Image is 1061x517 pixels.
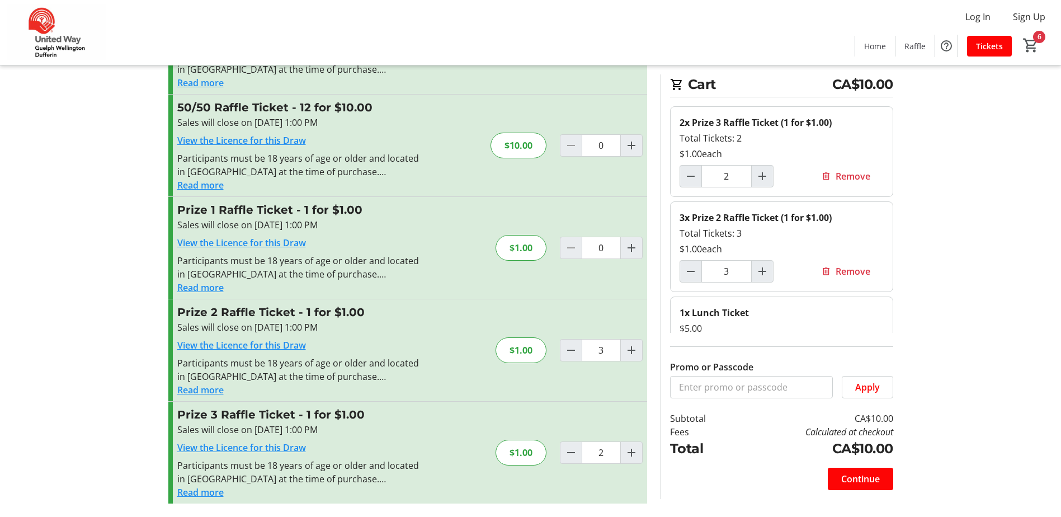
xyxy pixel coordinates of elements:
[177,383,224,397] button: Read more
[734,439,893,459] td: CA$10.00
[582,134,621,157] input: 50/50 Raffle Ticket Quantity
[1021,35,1041,55] button: Cart
[680,227,884,240] div: Total Tickets: 3
[680,261,701,282] button: Decrement by one
[680,147,884,161] div: $1.00 each
[670,412,735,425] td: Subtotal
[177,99,422,116] h3: 50/50 Raffle Ticket - 12 for $10.00
[491,133,546,158] div: $10.00
[680,166,701,187] button: Decrement by one
[496,440,546,466] div: $1.00
[177,201,422,218] h3: Prize 1 Raffle Ticket - 1 for $1.00
[680,322,884,335] div: $5.00
[808,260,884,283] button: Remove
[836,170,870,183] span: Remove
[808,165,884,187] button: Remove
[680,242,884,256] div: $1.00 each
[621,135,642,156] button: Increment by one
[855,36,895,57] a: Home
[842,376,893,398] button: Apply
[177,178,224,192] button: Read more
[582,237,621,259] input: Prize 1 Raffle Ticket Quantity
[670,376,833,398] input: Enter promo or passcode
[177,237,306,249] a: View the Licence for this Draw
[680,131,884,145] div: Total Tickets: 2
[177,406,422,423] h3: Prize 3 Raffle Ticket - 1 for $1.00
[935,35,958,57] button: Help
[836,265,870,278] span: Remove
[621,237,642,258] button: Increment by one
[670,74,893,97] h2: Cart
[177,152,422,178] div: Participants must be 18 years of age or older and located in [GEOGRAPHIC_DATA] at the time of pur...
[560,340,582,361] button: Decrement by one
[734,425,893,439] td: Calculated at checkout
[670,360,753,374] label: Promo or Passcode
[496,235,546,261] div: $1.00
[670,439,735,459] td: Total
[976,40,1003,52] span: Tickets
[680,116,884,129] div: 2x Prize 3 Raffle Ticket (1 for $1.00)
[832,74,893,95] span: CA$10.00
[496,337,546,363] div: $1.00
[864,40,886,52] span: Home
[177,321,422,334] div: Sales will close on [DATE] 1:00 PM
[177,339,306,351] a: View the Licence for this Draw
[734,412,893,425] td: CA$10.00
[177,486,224,499] button: Read more
[956,8,999,26] button: Log In
[177,254,422,281] div: Participants must be 18 years of age or older and located in [GEOGRAPHIC_DATA] at the time of pur...
[621,340,642,361] button: Increment by one
[855,380,880,394] span: Apply
[701,165,752,187] input: Prize 3 Raffle Ticket (1 for $1.00) Quantity
[582,441,621,464] input: Prize 3 Raffle Ticket Quantity
[560,442,582,463] button: Decrement by one
[177,218,422,232] div: Sales will close on [DATE] 1:00 PM
[752,166,773,187] button: Increment by one
[1004,8,1054,26] button: Sign Up
[177,459,422,486] div: Participants must be 18 years of age or older and located in [GEOGRAPHIC_DATA] at the time of pur...
[680,306,884,319] div: 1x Lunch Ticket
[177,116,422,129] div: Sales will close on [DATE] 1:00 PM
[177,441,306,454] a: View the Licence for this Draw
[680,211,884,224] div: 3x Prize 2 Raffle Ticket (1 for $1.00)
[965,10,991,23] span: Log In
[621,442,642,463] button: Increment by one
[177,134,306,147] a: View the Licence for this Draw
[177,281,224,294] button: Read more
[670,425,735,439] td: Fees
[701,260,752,283] input: Prize 2 Raffle Ticket (1 for $1.00) Quantity
[828,468,893,490] button: Continue
[752,261,773,282] button: Increment by one
[967,36,1012,57] a: Tickets
[177,304,422,321] h3: Prize 2 Raffle Ticket - 1 for $1.00
[177,76,224,90] button: Read more
[582,339,621,361] input: Prize 2 Raffle Ticket Quantity
[1013,10,1045,23] span: Sign Up
[177,356,422,383] div: Participants must be 18 years of age or older and located in [GEOGRAPHIC_DATA] at the time of pur...
[841,472,880,486] span: Continue
[895,36,935,57] a: Raffle
[904,40,926,52] span: Raffle
[177,423,422,436] div: Sales will close on [DATE] 1:00 PM
[7,4,106,60] img: United Way Guelph Wellington Dufferin's Logo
